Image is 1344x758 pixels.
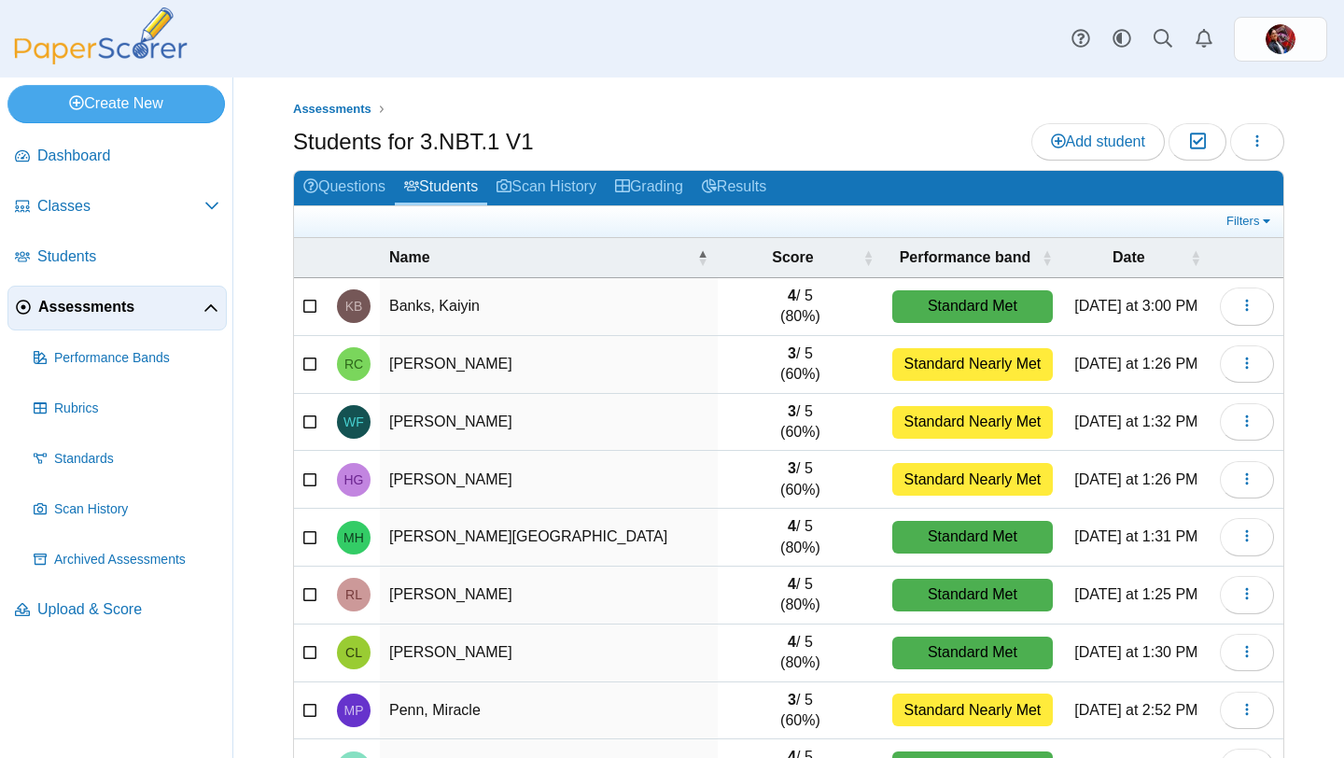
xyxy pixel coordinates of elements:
td: / 5 (60%) [718,394,883,452]
a: Filters [1222,212,1279,231]
time: Oct 2, 2025 at 1:26 PM [1074,471,1197,487]
time: Oct 2, 2025 at 3:00 PM [1074,298,1197,314]
time: Oct 2, 2025 at 1:31 PM [1074,528,1197,544]
a: Standards [26,437,227,482]
div: Standard Nearly Met [892,406,1052,439]
td: [PERSON_NAME] [380,451,718,509]
span: Date : Activate to sort [1190,248,1201,267]
div: Standard Nearly Met [892,463,1052,496]
a: PaperScorer [7,51,194,67]
time: Oct 2, 2025 at 1:32 PM [1074,414,1197,429]
div: Standard Met [892,579,1052,611]
b: 4 [788,518,796,534]
span: Students [37,246,219,267]
span: Upload & Score [37,599,219,620]
a: Upload & Score [7,588,227,633]
b: 4 [788,288,796,303]
img: ps.yyrSfKExD6VWH9yo [1266,24,1295,54]
td: [PERSON_NAME][GEOGRAPHIC_DATA] [380,509,718,567]
a: Scan History [26,487,227,532]
div: Standard Met [892,521,1052,554]
td: [PERSON_NAME] [380,625,718,682]
a: Questions [294,171,395,205]
a: Assessments [7,286,227,330]
td: [PERSON_NAME] [380,394,718,452]
span: Assessments [293,102,371,116]
td: / 5 (60%) [718,451,883,509]
span: Archived Assessments [54,551,219,569]
td: / 5 (80%) [718,567,883,625]
b: 3 [788,345,796,361]
td: / 5 (80%) [718,278,883,336]
td: / 5 (80%) [718,509,883,567]
span: Miracle Penn [344,704,364,717]
span: Dashboard [37,146,219,166]
time: Oct 3, 2025 at 1:26 PM [1074,356,1197,372]
div: Standard Nearly Met [892,694,1052,726]
span: Performance band [892,247,1037,268]
a: Archived Assessments [26,538,227,583]
b: 3 [788,403,796,419]
td: Penn, Miracle [380,682,718,740]
span: Henry Gallay [344,473,364,486]
b: 4 [788,634,796,650]
b: 3 [788,460,796,476]
a: Performance Bands [26,336,227,381]
a: Rubrics [26,386,227,431]
span: Ross Chester [344,358,363,371]
span: Scan History [54,500,219,519]
span: Date [1071,247,1186,268]
div: Standard Met [892,290,1052,323]
a: Students [7,235,227,280]
span: Score [727,247,859,268]
h1: Students for 3.NBT.1 V1 [293,126,533,158]
a: Alerts [1183,19,1225,60]
span: Add student [1051,133,1145,149]
span: Cathleen Lynch [345,646,362,659]
span: Greg Mullen [1266,24,1295,54]
span: Assessments [38,297,203,317]
a: Results [693,171,776,205]
a: Classes [7,185,227,230]
td: Banks, Kaiyin [380,278,718,336]
span: Rocco Leone [345,588,362,601]
span: Score : Activate to sort [862,248,874,267]
a: ps.yyrSfKExD6VWH9yo [1234,17,1327,62]
span: Performance band : Activate to sort [1042,248,1053,267]
span: Meira Hughes [343,531,364,544]
a: Assessments [288,98,376,121]
a: Create New [7,85,225,122]
b: 3 [788,692,796,708]
td: / 5 (60%) [718,682,883,740]
span: Classes [37,196,204,217]
time: Oct 2, 2025 at 1:25 PM [1074,586,1197,602]
a: Students [395,171,487,205]
td: / 5 (80%) [718,625,883,682]
span: Standards [54,450,219,469]
span: Rubrics [54,400,219,418]
a: Dashboard [7,134,227,179]
td: / 5 (60%) [718,336,883,394]
span: Name : Activate to invert sorting [697,248,708,267]
b: 4 [788,576,796,592]
time: Oct 2, 2025 at 2:52 PM [1074,702,1197,718]
div: Standard Met [892,637,1052,669]
time: Oct 2, 2025 at 1:30 PM [1074,644,1197,660]
span: Wren Farrow [343,415,364,428]
td: [PERSON_NAME] [380,336,718,394]
span: Performance Bands [54,349,219,368]
span: Kaiyin Banks [345,300,363,313]
span: Name [389,247,693,268]
a: Scan History [487,171,606,205]
div: Standard Nearly Met [892,348,1052,381]
img: PaperScorer [7,7,194,64]
a: Add student [1031,123,1165,161]
td: [PERSON_NAME] [380,567,718,625]
a: Grading [606,171,693,205]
